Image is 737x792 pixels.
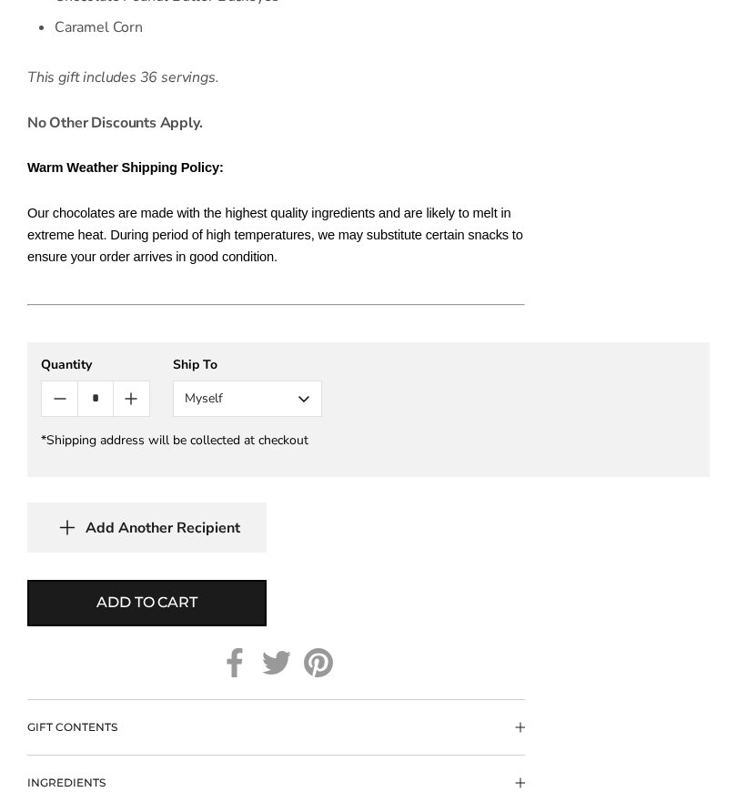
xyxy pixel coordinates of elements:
[262,648,291,677] a: Twitter
[27,206,523,264] span: Our chocolates are made with the highest quality ingredients and are likely to melt in extreme he...
[220,648,249,677] a: Facebook
[96,592,197,614] span: Add to cart
[27,342,710,477] gfm-form: New recipient
[42,381,77,416] button: Count minus
[55,12,525,43] li: Caramel Corn
[27,160,224,175] span: Warm Weather Shipping Policy:
[304,648,333,677] a: Pinterest
[27,113,203,133] strong: No Other Discounts Apply.
[77,381,113,416] input: Quantity
[27,580,267,626] button: Add to cart
[86,519,240,537] span: Add Another Recipient
[27,503,267,553] button: Add Another Recipient
[27,67,219,87] em: This gift includes 36 servings.
[173,356,322,373] div: Ship To
[27,700,525,755] button: Collapsible block button
[41,356,150,373] div: Quantity
[114,381,149,416] button: Count plus
[173,381,322,417] button: Myself
[15,723,189,777] iframe: Sign Up via Text for Offers
[41,432,696,449] div: *Shipping address will be collected at checkout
